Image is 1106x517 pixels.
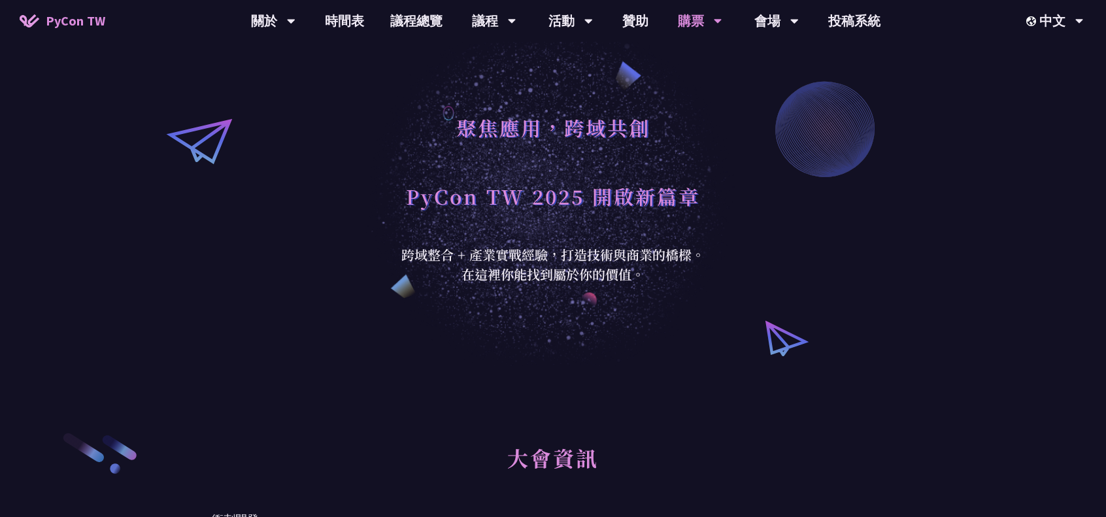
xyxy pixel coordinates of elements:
[456,108,650,147] h1: 聚焦應用，跨域共創
[212,431,894,503] h2: 大會資訊
[1026,16,1039,26] img: Locale Icon
[7,5,118,37] a: PyCon TW
[406,176,700,216] h1: PyCon TW 2025 開啟新篇章
[20,14,39,27] img: Home icon of PyCon TW 2025
[46,11,105,31] span: PyCon TW
[393,245,713,284] div: 跨域整合 + 產業實戰經驗，打造技術與商業的橋樑。 在這裡你能找到屬於你的價值。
